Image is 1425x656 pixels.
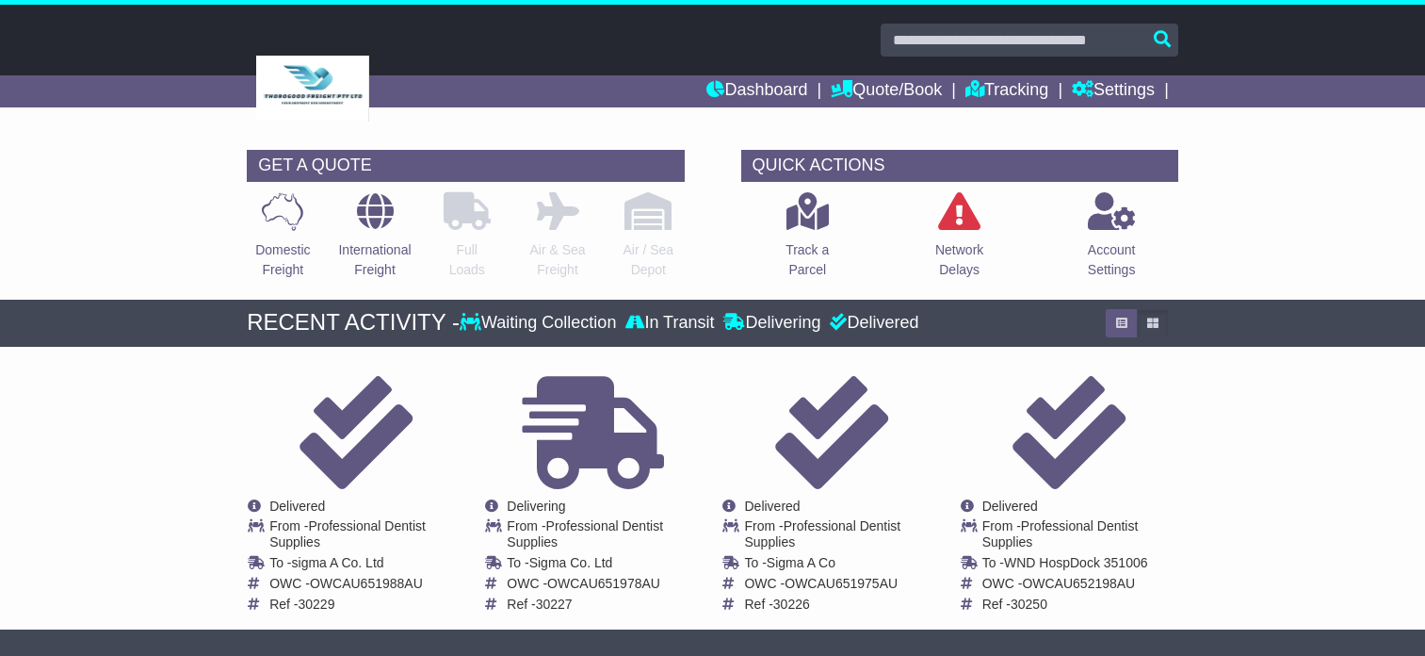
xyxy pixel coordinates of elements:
a: Tracking [965,75,1048,107]
span: OWCAU652198AU [1022,576,1135,591]
span: Professional Dentist Supplies [982,518,1139,549]
td: Ref - [744,597,939,613]
span: Delivered [982,499,1038,514]
span: WND HospDock 351006 [1004,555,1148,570]
td: To - [269,555,464,576]
span: Delivered [744,499,800,514]
div: In Transit [621,313,719,334]
div: Delivered [825,313,918,334]
td: OWC - [507,576,702,597]
td: From - [744,518,939,555]
td: Ref - [507,597,702,613]
a: AccountSettings [1087,191,1137,290]
p: International Freight [338,240,411,280]
div: QUICK ACTIONS [741,150,1178,182]
a: Quote/Book [831,75,942,107]
span: Professional Dentist Supplies [507,518,663,549]
a: NetworkDelays [934,191,984,290]
a: Dashboard [706,75,807,107]
span: OWCAU651978AU [547,576,660,591]
p: Track a Parcel [785,240,829,280]
td: To - [507,555,702,576]
td: From - [982,518,1177,555]
span: Professional Dentist Supplies [269,518,426,549]
div: Waiting Collection [460,313,621,334]
td: Ref - [982,597,1177,613]
a: DomesticFreight [254,191,311,290]
span: 30227 [536,597,573,612]
p: Air & Sea Freight [529,240,585,280]
td: OWC - [982,576,1177,597]
span: sigma A Co. Ltd [292,555,384,570]
span: 30229 [299,597,335,612]
p: Air / Sea Depot [623,240,673,280]
td: From - [269,518,464,555]
span: 30250 [1011,597,1047,612]
span: Sigma Co. Ltd [529,555,613,570]
span: Professional Dentist Supplies [744,518,900,549]
span: Delivered [269,499,325,514]
span: OWCAU651975AU [785,576,898,591]
p: Full Loads [444,240,491,280]
span: Delivering [507,499,565,514]
p: Account Settings [1088,240,1136,280]
p: Domestic Freight [255,240,310,280]
a: InternationalFreight [337,191,412,290]
td: OWC - [269,576,464,597]
div: GET A QUOTE [247,150,684,182]
div: Delivering [719,313,825,334]
td: From - [507,518,702,555]
div: RECENT ACTIVITY - [247,309,460,336]
p: Network Delays [935,240,983,280]
span: 30226 [773,597,810,612]
td: To - [744,555,939,576]
td: Ref - [269,597,464,613]
td: OWC - [744,576,939,597]
td: To - [982,555,1177,576]
span: OWCAU651988AU [310,576,423,591]
span: Sigma A Co [767,555,835,570]
a: Settings [1072,75,1155,107]
a: Track aParcel [785,191,830,290]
